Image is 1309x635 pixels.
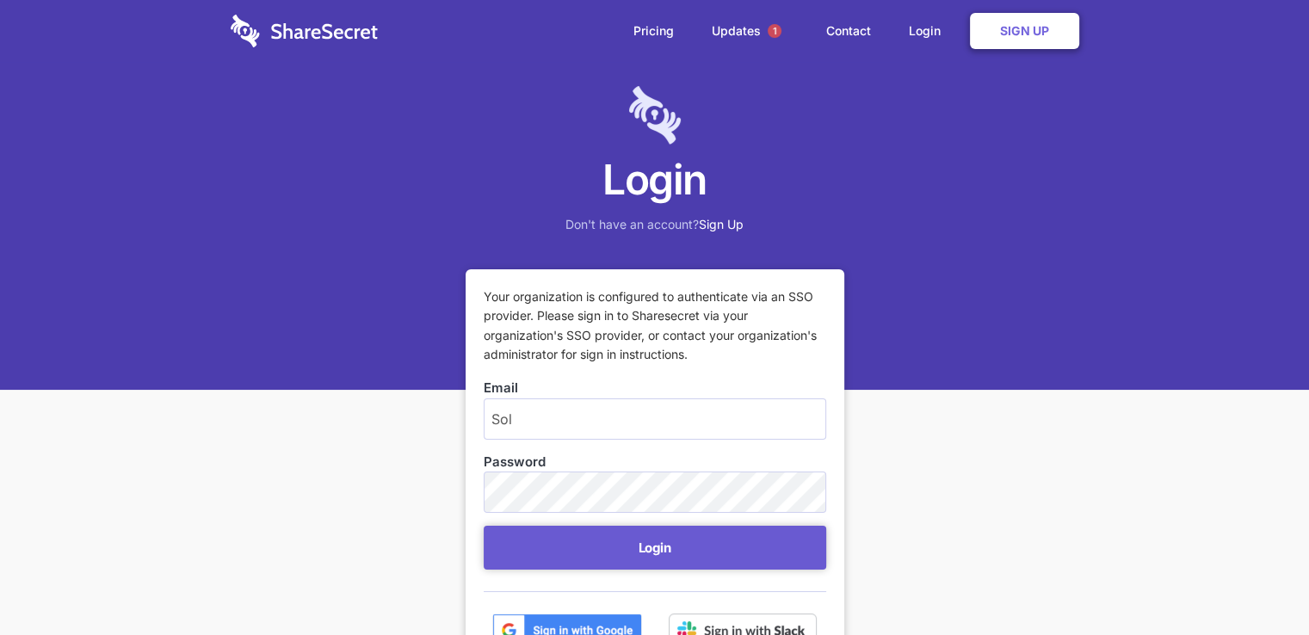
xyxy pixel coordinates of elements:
a: Contact [809,4,888,58]
img: logo-wordmark-white-trans-d4663122ce5f474addd5e946df7df03e33cb6a1c49d2221995e7729f52c070b2.svg [231,15,378,47]
a: Pricing [616,4,691,58]
a: Sign Up [699,217,744,231]
img: logo-lt-purple-60x68@2x-c671a683ea72a1d466fb5d642181eefbee81c4e10ba9aed56c8e1d7e762e8086.png [629,86,681,145]
a: Sign Up [970,13,1079,49]
p: Your organization is configured to authenticate via an SSO provider. Please sign in to Sharesecre... [484,287,826,365]
label: Password [484,453,826,472]
span: 1 [768,24,781,38]
label: Email [484,379,826,398]
button: Login [484,526,826,570]
a: Login [892,4,966,58]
